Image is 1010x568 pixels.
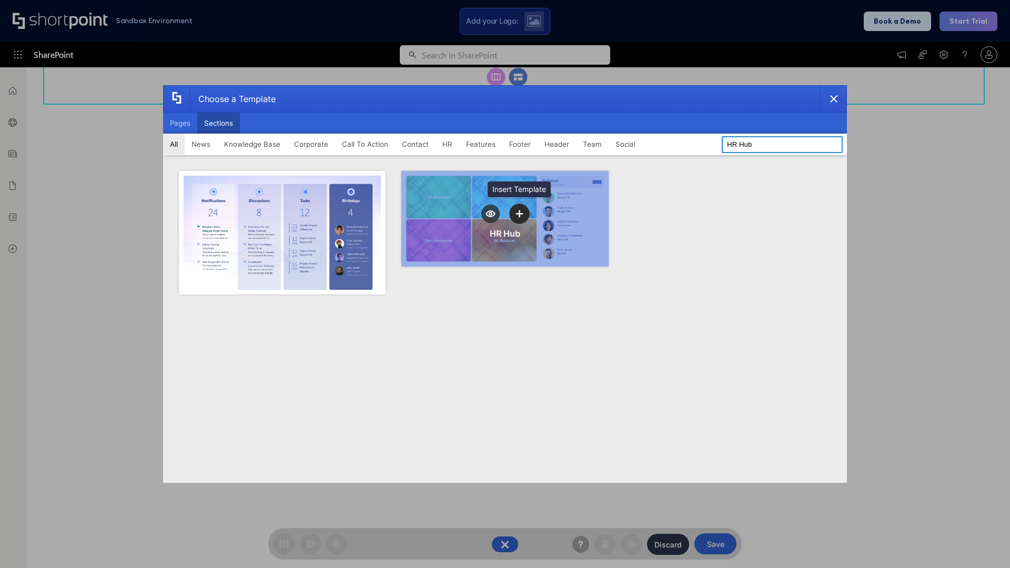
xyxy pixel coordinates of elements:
button: News [185,134,217,155]
button: Header [538,134,576,155]
div: HR Hub [490,228,520,239]
button: Call To Action [335,134,395,155]
iframe: Chat Widget [957,518,1010,568]
div: template selector [163,85,847,483]
button: Knowledge Base [217,134,287,155]
button: Footer [502,134,538,155]
button: Social [609,134,642,155]
div: Choose a Template [190,86,276,112]
button: Team [576,134,609,155]
button: Contact [395,134,436,155]
button: All [163,134,185,155]
button: Pages [163,113,197,134]
button: Features [459,134,502,155]
button: Corporate [287,134,335,155]
button: HR [436,134,459,155]
button: Sections [197,113,240,134]
input: Search [722,136,843,153]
